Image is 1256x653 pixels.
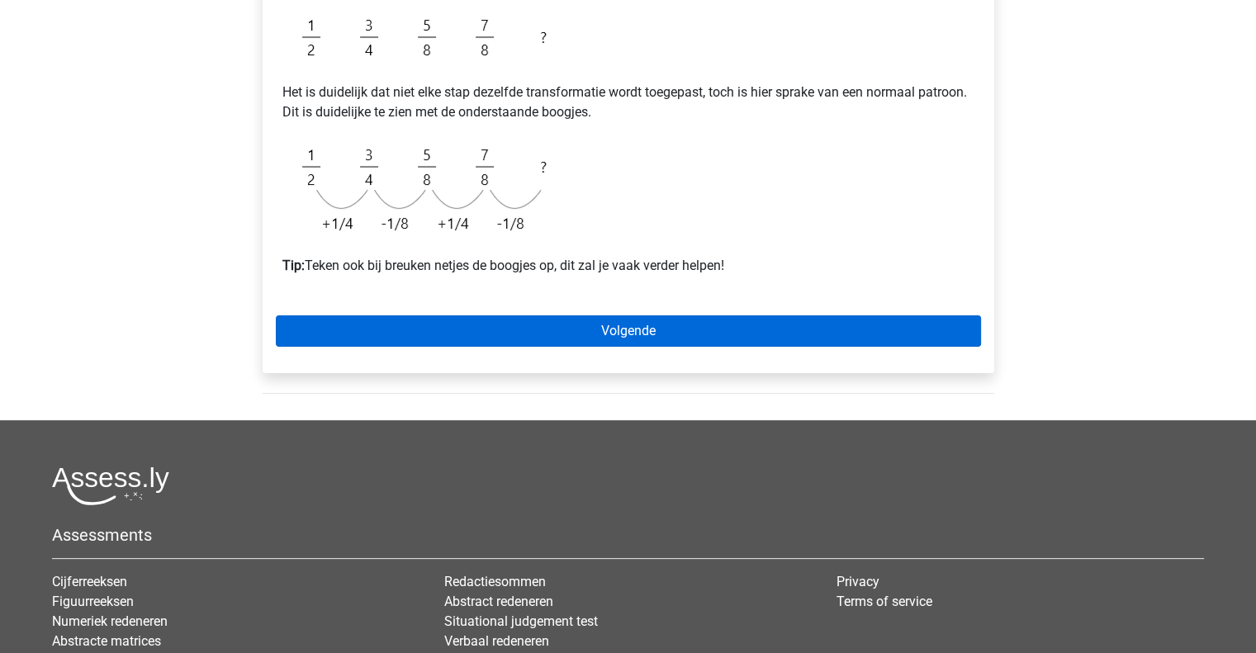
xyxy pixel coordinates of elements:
[282,135,572,243] img: Fractions_example_2_1.png
[837,574,879,589] a: Privacy
[444,594,553,609] a: Abstract redeneren
[52,633,161,649] a: Abstracte matrices
[276,315,981,347] a: Volgende
[444,574,546,589] a: Redactiesommen
[282,6,572,69] img: Fractions_example_2.png
[282,258,305,273] b: Tip:
[837,594,932,609] a: Terms of service
[52,525,1204,545] h5: Assessments
[282,256,974,276] p: Teken ook bij breuken netjes de boogjes op, dit zal je vaak verder helpen!
[282,83,974,122] p: Het is duidelijk dat niet elke stap dezelfde transformatie wordt toegepast, toch is hier sprake v...
[52,594,134,609] a: Figuurreeksen
[444,633,549,649] a: Verbaal redeneren
[444,613,598,629] a: Situational judgement test
[52,574,127,589] a: Cijferreeksen
[52,613,168,629] a: Numeriek redeneren
[52,466,169,505] img: Assessly logo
